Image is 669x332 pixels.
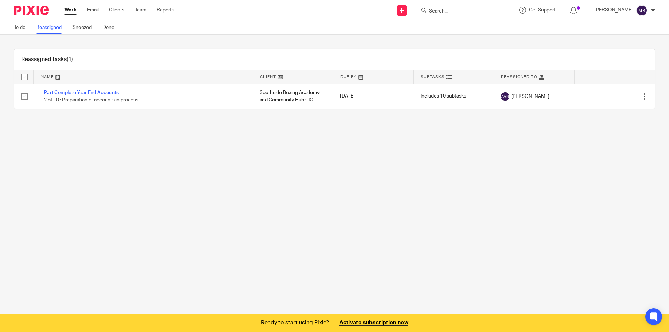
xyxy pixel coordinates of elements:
[501,92,509,101] img: svg%3E
[157,7,174,14] a: Reports
[87,7,99,14] a: Email
[428,8,491,15] input: Search
[529,8,556,13] span: Get Support
[340,94,355,99] span: [DATE]
[135,7,146,14] a: Team
[14,6,49,15] img: Pixie
[421,94,466,99] span: Includes 10 subtasks
[421,75,445,79] span: Subtasks
[64,7,77,14] a: Work
[44,98,138,102] span: 2 of 10 · Preparation of accounts in process
[594,7,633,14] p: [PERSON_NAME]
[109,7,124,14] a: Clients
[14,21,31,34] a: To do
[636,5,647,16] img: svg%3E
[102,21,120,34] a: Done
[511,93,549,100] span: [PERSON_NAME]
[44,90,119,95] a: Part Complete Year End Accounts
[21,56,73,63] h1: Reassigned tasks
[36,21,67,34] a: Reassigned
[72,21,97,34] a: Snoozed
[67,56,73,62] span: (1)
[253,84,333,109] td: Southside Boxing Academy and Community Hub CIC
